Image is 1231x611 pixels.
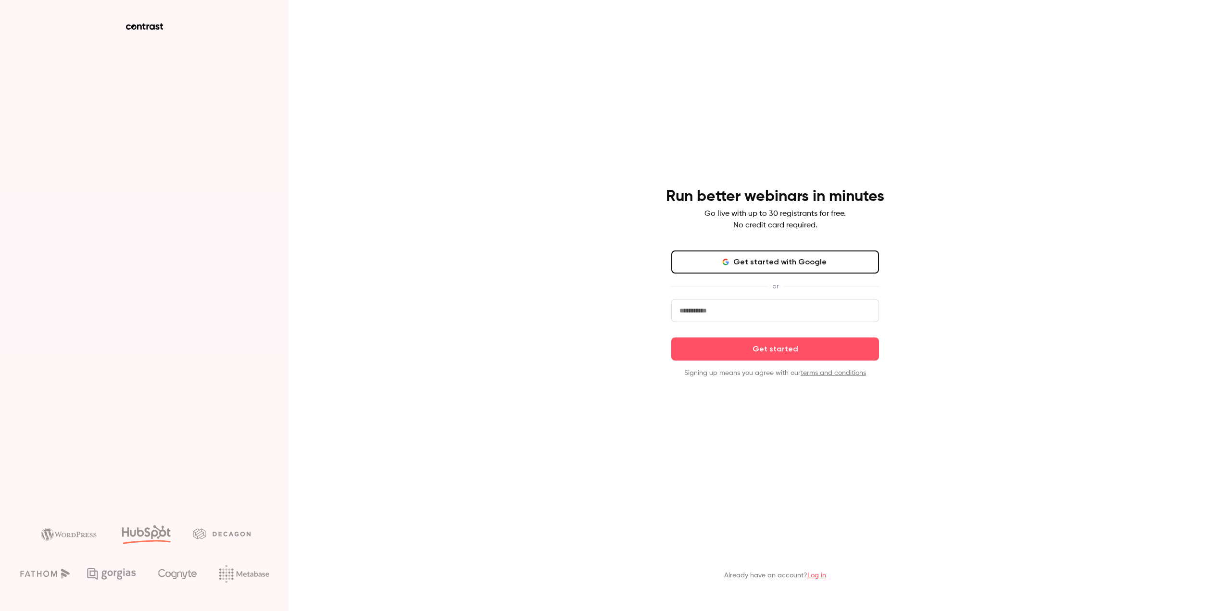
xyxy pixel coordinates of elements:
a: terms and conditions [801,370,866,376]
button: Get started [671,337,879,361]
span: or [767,281,783,291]
p: Signing up means you agree with our [671,368,879,378]
p: Already have an account? [724,571,826,580]
img: decagon [193,528,251,539]
p: Go live with up to 30 registrants for free. No credit card required. [704,208,846,231]
a: Log in [807,572,826,579]
h4: Run better webinars in minutes [666,187,884,206]
button: Get started with Google [671,250,879,274]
